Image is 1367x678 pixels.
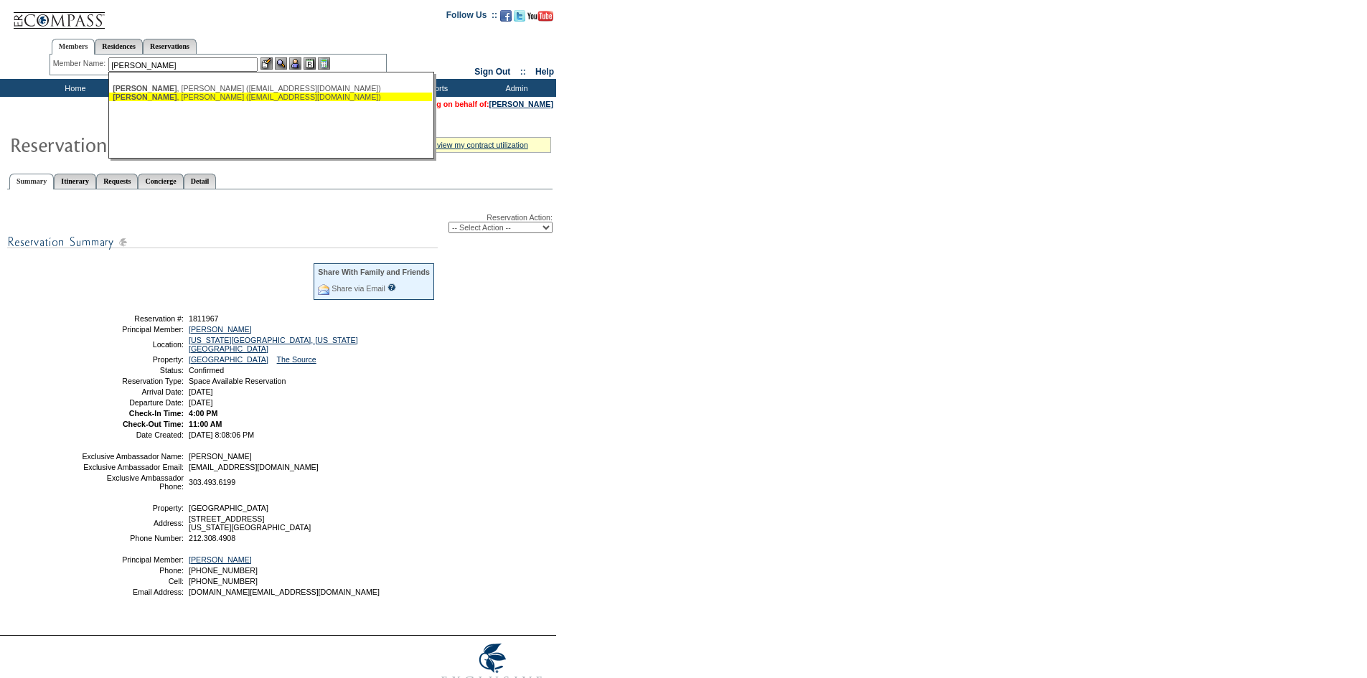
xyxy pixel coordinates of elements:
[474,67,510,77] a: Sign Out
[95,39,143,54] a: Residences
[189,566,258,575] span: [PHONE_NUMBER]
[81,463,184,471] td: Exclusive Ambassador Email:
[9,174,54,189] a: Summary
[189,430,254,439] span: [DATE] 8:08:06 PM
[189,377,286,385] span: Space Available Reservation
[81,398,184,407] td: Departure Date:
[138,174,183,189] a: Concierge
[81,588,184,596] td: Email Address:
[489,100,553,108] a: [PERSON_NAME]
[54,174,96,189] a: Itinerary
[500,14,512,23] a: Become our fan on Facebook
[81,366,184,375] td: Status:
[81,474,184,491] td: Exclusive Ambassador Phone:
[189,514,311,532] span: [STREET_ADDRESS] [US_STATE][GEOGRAPHIC_DATA]
[81,430,184,439] td: Date Created:
[189,555,252,564] a: [PERSON_NAME]
[129,409,184,418] strong: Check-In Time:
[189,577,258,585] span: [PHONE_NUMBER]
[289,57,301,70] img: Impersonate
[32,79,115,97] td: Home
[81,555,184,564] td: Principal Member:
[81,387,184,396] td: Arrival Date:
[96,174,138,189] a: Requests
[184,174,217,189] a: Detail
[189,366,224,375] span: Confirmed
[527,14,553,23] a: Subscribe to our YouTube Channel
[387,283,396,291] input: What is this?
[260,57,273,70] img: b_edit.gif
[304,57,316,70] img: Reservations
[113,84,177,93] span: [PERSON_NAME]
[318,268,430,276] div: Share With Family and Friends
[113,84,428,93] div: , [PERSON_NAME] ([EMAIL_ADDRESS][DOMAIN_NAME])
[113,93,428,101] div: , [PERSON_NAME] ([EMAIL_ADDRESS][DOMAIN_NAME])
[81,452,184,461] td: Exclusive Ambassador Name:
[81,377,184,385] td: Reservation Type:
[81,514,184,532] td: Address:
[332,284,385,293] a: Share via Email
[81,355,184,364] td: Property:
[189,355,268,364] a: [GEOGRAPHIC_DATA]
[81,336,184,353] td: Location:
[500,10,512,22] img: Become our fan on Facebook
[81,314,184,323] td: Reservation #:
[189,336,358,353] a: [US_STATE][GEOGRAPHIC_DATA], [US_STATE][GEOGRAPHIC_DATA]
[431,141,528,149] a: » view my contract utilization
[474,79,556,97] td: Admin
[81,504,184,512] td: Property:
[277,355,316,364] a: The Source
[535,67,554,77] a: Help
[189,325,252,334] a: [PERSON_NAME]
[9,130,296,159] img: Reservaton Summary
[189,387,213,396] span: [DATE]
[143,39,197,54] a: Reservations
[81,534,184,542] td: Phone Number:
[189,409,217,418] span: 4:00 PM
[189,588,380,596] span: [DOMAIN_NAME][EMAIL_ADDRESS][DOMAIN_NAME]
[189,463,319,471] span: [EMAIL_ADDRESS][DOMAIN_NAME]
[7,213,553,233] div: Reservation Action:
[123,420,184,428] strong: Check-Out Time:
[514,10,525,22] img: Follow us on Twitter
[514,14,525,23] a: Follow us on Twitter
[446,9,497,26] td: Follow Us ::
[81,577,184,585] td: Cell:
[189,420,222,428] span: 11:00 AM
[189,504,268,512] span: [GEOGRAPHIC_DATA]
[189,314,219,323] span: 1811967
[81,325,184,334] td: Principal Member:
[520,67,526,77] span: ::
[189,452,252,461] span: [PERSON_NAME]
[52,39,95,55] a: Members
[189,478,235,486] span: 303.493.6199
[527,11,553,22] img: Subscribe to our YouTube Channel
[389,100,553,108] span: You are acting on behalf of:
[81,566,184,575] td: Phone:
[53,57,108,70] div: Member Name:
[189,398,213,407] span: [DATE]
[189,534,235,542] span: 212.308.4908
[7,233,438,251] img: subTtlResSummary.gif
[318,57,330,70] img: b_calculator.gif
[113,93,177,101] span: [PERSON_NAME]
[275,57,287,70] img: View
